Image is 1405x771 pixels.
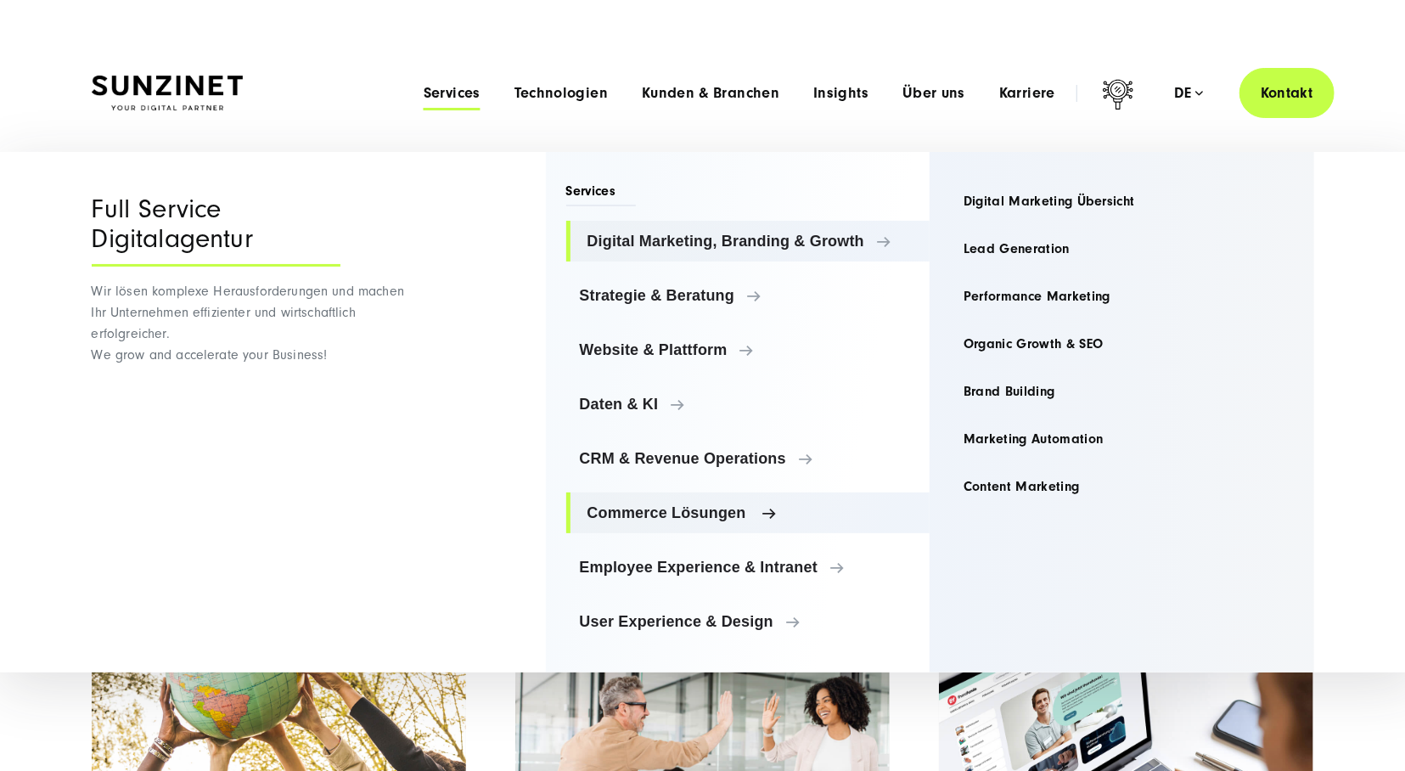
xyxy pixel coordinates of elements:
[999,85,1055,102] a: Karriere
[587,233,917,250] span: Digital Marketing, Branding & Growth
[813,85,868,102] a: Insights
[580,287,917,304] span: Strategie & Beratung
[566,547,930,588] a: Employee Experience & Intranet
[92,284,405,363] span: Wir lösen komplexe Herausforderungen und machen Ihr Unternehmen effizienter und wirtschaftlich er...
[566,384,930,425] a: Daten & KI
[580,396,917,413] span: Daten & KI
[566,329,930,370] a: Website & Plattform
[566,601,930,642] a: User Experience & Design
[566,492,930,533] a: Commerce Lösungen
[1174,85,1204,102] div: de
[1239,68,1335,118] a: Kontakt
[950,276,1294,317] a: Performance Marketing
[580,559,917,576] span: Employee Experience & Intranet
[950,181,1294,222] a: Digital Marketing Übersicht
[950,371,1294,412] a: Brand Building
[902,85,965,102] a: Über uns
[580,341,917,358] span: Website & Plattform
[950,419,1294,459] a: Marketing Automation
[950,324,1294,364] a: Organic Growth & SEO
[92,76,243,111] img: SUNZINET Full Service Digital Agentur
[587,504,917,521] span: Commerce Lösungen
[950,228,1294,269] a: Lead Generation
[580,613,917,630] span: User Experience & Design
[424,85,481,102] a: Services
[950,466,1294,507] a: Content Marketing
[566,221,930,262] a: Digital Marketing, Branding & Growth
[566,275,930,316] a: Strategie & Beratung
[92,194,340,267] div: Full Service Digitalagentur
[514,85,608,102] a: Technologien
[566,182,637,206] span: Services
[642,85,779,102] a: Kunden & Branchen
[566,438,930,479] a: CRM & Revenue Operations
[580,450,917,467] span: CRM & Revenue Operations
